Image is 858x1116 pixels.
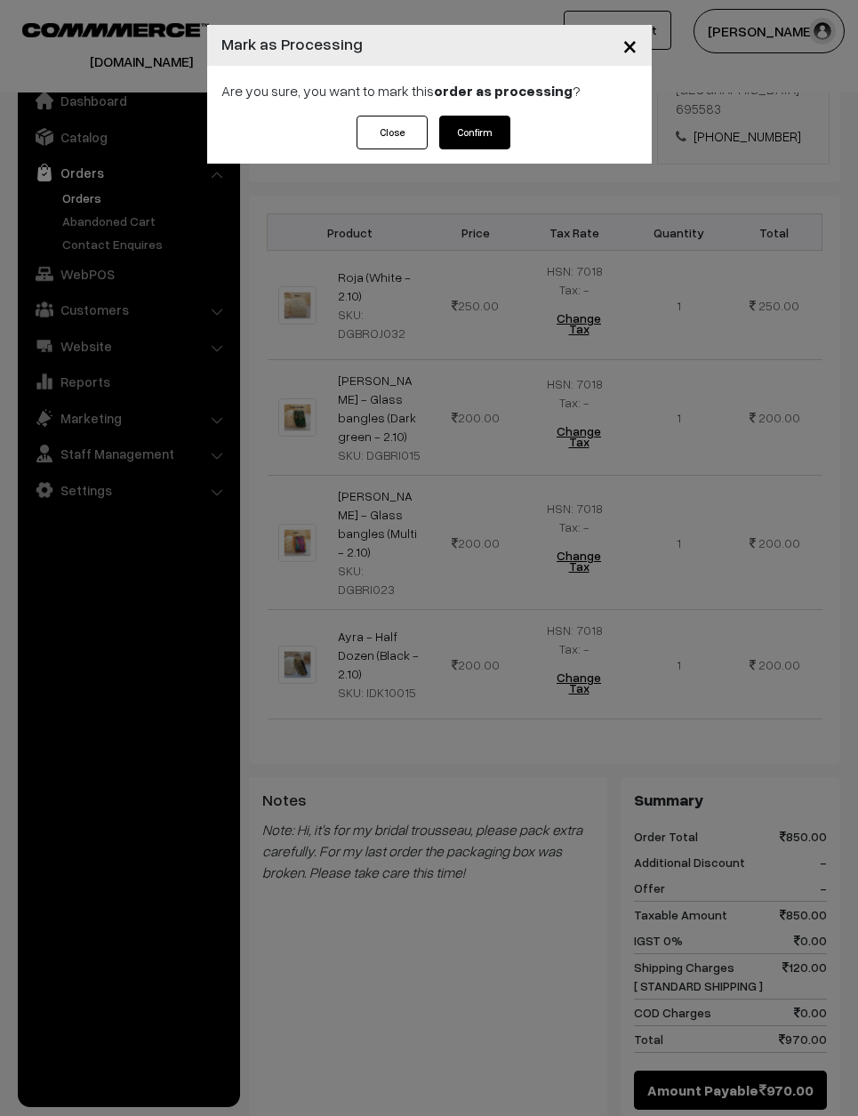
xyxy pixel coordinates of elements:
[622,28,637,61] span: ×
[357,116,428,149] button: Close
[221,32,363,56] h4: Mark as Processing
[434,82,573,100] strong: order as processing
[207,66,652,116] div: Are you sure, you want to mark this ?
[608,18,652,73] button: Close
[439,116,510,149] button: Confirm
